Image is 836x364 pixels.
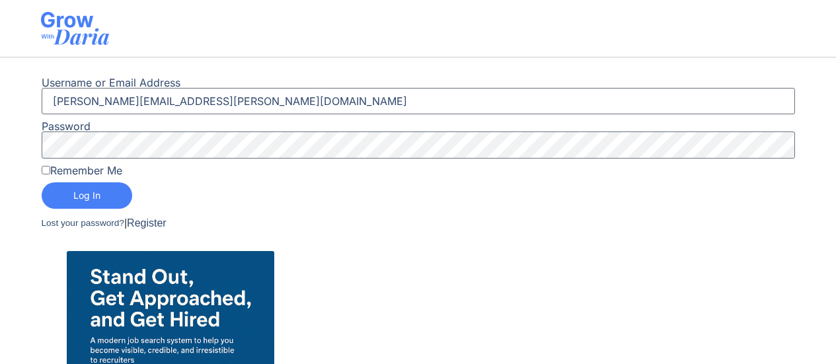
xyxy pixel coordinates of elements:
[42,165,122,176] label: Remember Me
[42,77,795,238] form: Login form
[124,215,127,231] span: |
[73,191,100,200] span: Log In
[769,93,784,109] keeper-lock: Open Keeper Popup
[42,121,91,131] label: Password
[42,77,180,88] label: Username or Email Address
[42,166,50,174] input: Remember Me
[42,182,132,209] button: Log In
[42,217,124,230] a: Lost your password?
[127,215,167,231] a: Register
